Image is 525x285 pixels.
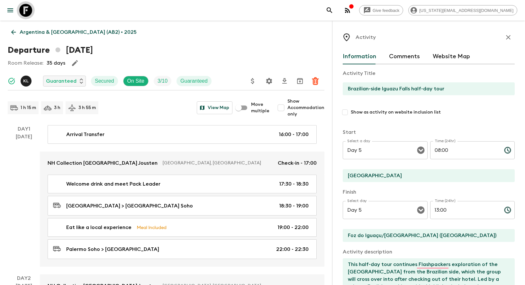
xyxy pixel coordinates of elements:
[158,77,167,85] p: 3 / 10
[8,59,43,67] p: Room Release:
[123,76,149,86] div: On Site
[309,75,322,87] button: Delete
[435,138,456,144] label: Time (24hr)
[279,202,309,210] p: 18:30 - 19:00
[435,198,456,204] label: Time (24hr)
[369,8,403,13] span: Give feedback
[251,101,269,114] span: Move multiple
[48,218,317,237] a: Eat like a local experienceMeal Included19:00 - 22:00
[66,180,160,188] p: Welcome drink and meet Pack Leader
[154,76,171,86] div: Trip Fill
[54,105,60,111] p: 3 h
[21,105,36,111] p: 1 h 15 m
[48,159,158,167] p: NH Collection [GEOGRAPHIC_DATA] Jousten
[8,44,93,57] h1: Departure [DATE]
[389,49,420,64] button: Comments
[127,77,144,85] p: On Site
[501,204,514,216] button: Choose time, selected time is 1:00 PM
[287,98,324,117] span: Show Accommodation only
[66,245,159,253] p: Palermo Soho > [GEOGRAPHIC_DATA]
[40,152,324,175] a: NH Collection [GEOGRAPHIC_DATA] Jousten[GEOGRAPHIC_DATA], [GEOGRAPHIC_DATA]Check-in - 17:00
[430,141,499,159] input: hh:mm
[347,138,370,144] label: Select a day
[21,76,33,87] button: KL
[416,146,425,155] button: Open
[276,245,309,253] p: 22:00 - 22:30
[21,78,33,83] span: Karen Leiva
[66,224,131,231] p: Eat like a local experience
[66,202,193,210] p: [GEOGRAPHIC_DATA] > [GEOGRAPHIC_DATA] Soho
[279,180,309,188] p: 17:30 - 18:30
[279,131,309,138] p: 16:00 - 17:00
[48,175,317,193] a: Welcome drink and meet Pack Leader17:30 - 18:30
[263,75,276,87] button: Settings
[163,160,273,166] p: [GEOGRAPHIC_DATA], [GEOGRAPHIC_DATA]
[416,8,517,13] span: [US_STATE][EMAIL_ADDRESS][DOMAIN_NAME]
[197,101,232,114] button: View Map
[343,128,515,136] p: Start
[23,78,29,84] p: K L
[356,33,376,41] p: Activity
[433,49,470,64] button: Website Map
[277,224,309,231] p: 19:00 - 22:00
[351,109,441,115] span: Show as activity on website inclusion list
[180,77,208,85] p: Guaranteed
[95,77,114,85] p: Secured
[66,131,104,138] p: Arrival Transfer
[4,4,17,17] button: menu
[501,144,514,157] button: Choose time, selected time is 8:00 AM
[137,224,167,231] p: Meal Included
[278,159,317,167] p: Check-in - 17:00
[416,206,425,215] button: Open
[8,274,40,282] p: Day 2
[359,5,403,15] a: Give feedback
[408,5,517,15] div: [US_STATE][EMAIL_ADDRESS][DOMAIN_NAME]
[78,105,96,111] p: 3 h 55 m
[8,125,40,133] p: Day 1
[343,69,515,77] p: Activity Title
[246,75,259,87] button: Update Price, Early Bird Discount and Costs
[343,229,510,242] input: End Location (leave blank if same as Start)
[20,28,137,36] p: Argentina & [GEOGRAPHIC_DATA] (AB2) • 2025
[343,49,376,64] button: Information
[343,188,515,196] p: Finish
[323,4,336,17] button: search adventures
[91,76,118,86] div: Secured
[48,196,317,216] a: [GEOGRAPHIC_DATA] > [GEOGRAPHIC_DATA] Soho18:30 - 19:00
[46,77,77,85] p: Guaranteed
[347,198,367,204] label: Select day
[343,82,510,95] input: E.g Hozuagawa boat tour
[8,77,15,85] svg: Synced Successfully
[16,133,32,267] div: [DATE]
[294,75,306,87] button: Archive (Completed, Cancelled or Unsynced Departures only)
[343,169,510,182] input: Start Location
[47,59,65,67] p: 35 days
[430,201,499,219] input: hh:mm
[8,26,140,39] a: Argentina & [GEOGRAPHIC_DATA] (AB2) • 2025
[48,125,317,144] a: Arrival Transfer16:00 - 17:00
[48,239,317,259] a: Palermo Soho > [GEOGRAPHIC_DATA]22:00 - 22:30
[278,75,291,87] button: Download CSV
[343,248,515,256] p: Activity description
